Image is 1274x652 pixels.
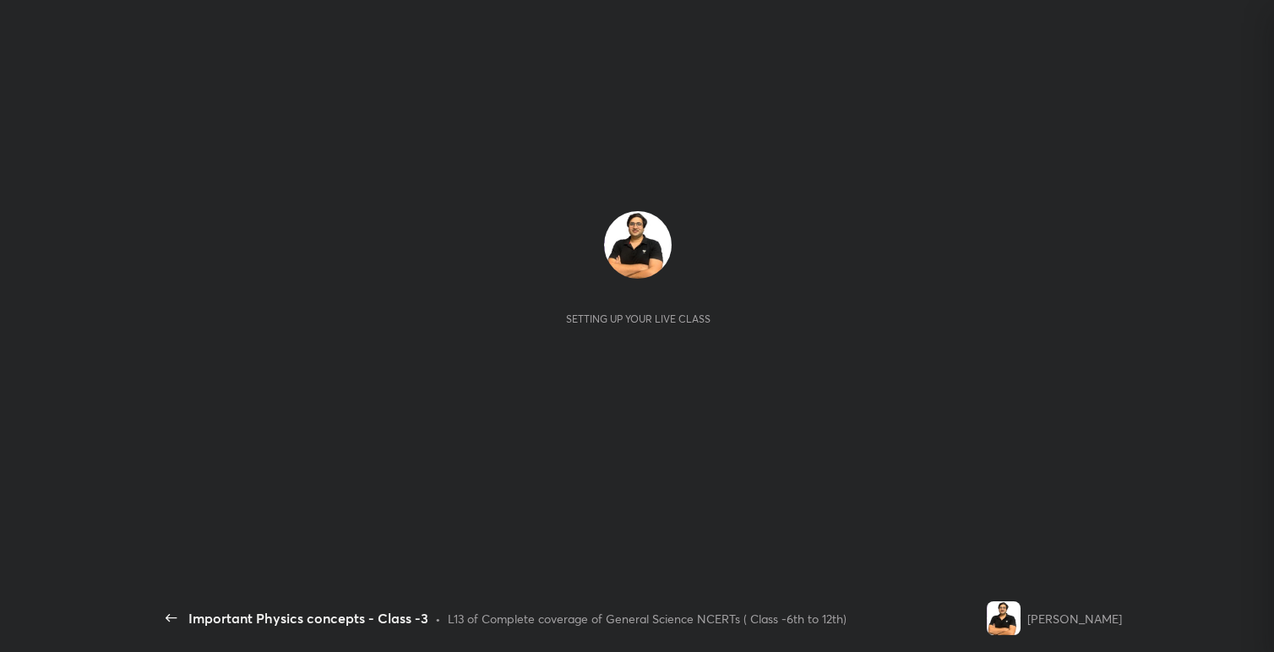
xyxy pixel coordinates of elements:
div: • [435,610,441,628]
div: Setting up your live class [566,312,710,325]
div: L13 of Complete coverage of General Science NCERTs ( Class -6th to 12th) [448,610,847,628]
img: 68828f2a410943e2a6c0e86478c47eba.jpg [987,601,1021,635]
div: [PERSON_NAME] [1027,610,1122,628]
div: Important Physics concepts - Class -3 [188,608,428,628]
img: 68828f2a410943e2a6c0e86478c47eba.jpg [604,211,672,279]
